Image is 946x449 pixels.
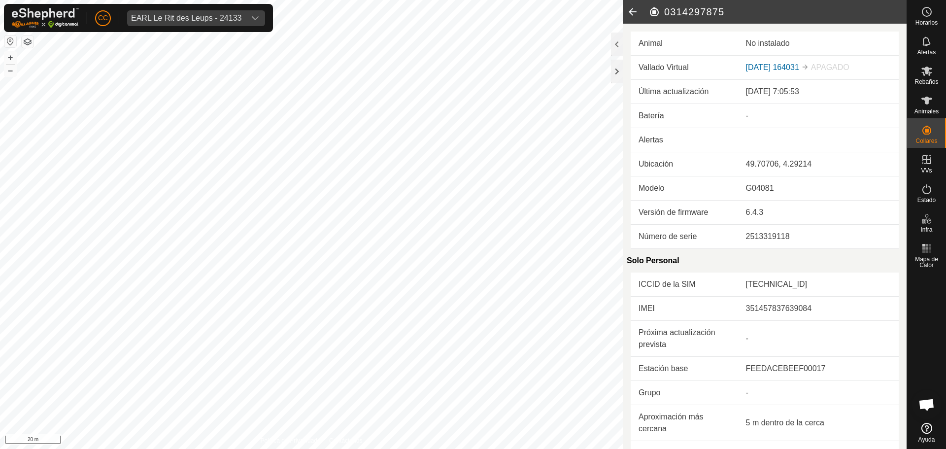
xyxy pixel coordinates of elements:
span: APAGADO [811,63,849,71]
span: EARL Le Rit des Leups - 24133 [127,10,245,26]
div: - [746,110,891,122]
a: [DATE] 164031 [746,63,799,71]
td: ICCID de la SIM [631,273,738,297]
span: Horarios [915,20,938,26]
a: Ayuda [907,419,946,447]
td: Alertas [631,128,738,152]
td: Modelo [631,176,738,201]
span: Estado [917,197,936,203]
td: - [738,321,899,357]
div: No instalado [746,37,891,49]
td: Batería [631,104,738,128]
td: Número de serie [631,225,738,249]
td: [TECHNICAL_ID] [738,273,899,297]
td: Próxima actualización prevista [631,321,738,357]
a: Contáctenos [329,436,362,445]
td: FEEDACEBEEF00017 [738,357,899,381]
button: Restablecer Mapa [4,35,16,47]
td: Versión de firmware [631,201,738,225]
td: 5 m dentro de la cerca [738,405,899,441]
span: VVs [921,168,932,173]
div: EARL Le Rit des Leups - 24133 [131,14,241,22]
a: Política de Privacidad [261,436,317,445]
div: Open chat [912,390,942,419]
button: – [4,65,16,76]
div: 2513319118 [746,231,891,242]
div: dropdown trigger [245,10,265,26]
span: Alertas [917,49,936,55]
td: Vallado Virtual [631,56,738,80]
img: Logo Gallagher [12,8,79,28]
span: Animales [914,108,939,114]
td: Ubicación [631,152,738,176]
span: Mapa de Calor [910,256,944,268]
img: hasta [801,63,809,71]
div: 49.70706, 4.29214 [746,158,891,170]
td: - [738,381,899,405]
span: Rebaños [914,79,938,85]
td: 351457837639084 [738,297,899,321]
span: Collares [915,138,937,144]
td: Animal [631,32,738,56]
span: CC [98,13,108,23]
div: [DATE] 7:05:53 [746,86,891,98]
div: G04081 [746,182,891,194]
td: IMEI [631,297,738,321]
span: Infra [920,227,932,233]
span: Ayuda [918,437,935,443]
td: Grupo [631,381,738,405]
td: Aproximación más cercana [631,405,738,441]
td: Estación base [631,357,738,381]
h2: 0314297875 [648,6,907,18]
td: Última actualización [631,80,738,104]
div: 6.4.3 [746,207,891,218]
button: Capas del Mapa [22,36,34,48]
div: Solo Personal [627,249,899,273]
button: + [4,52,16,64]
